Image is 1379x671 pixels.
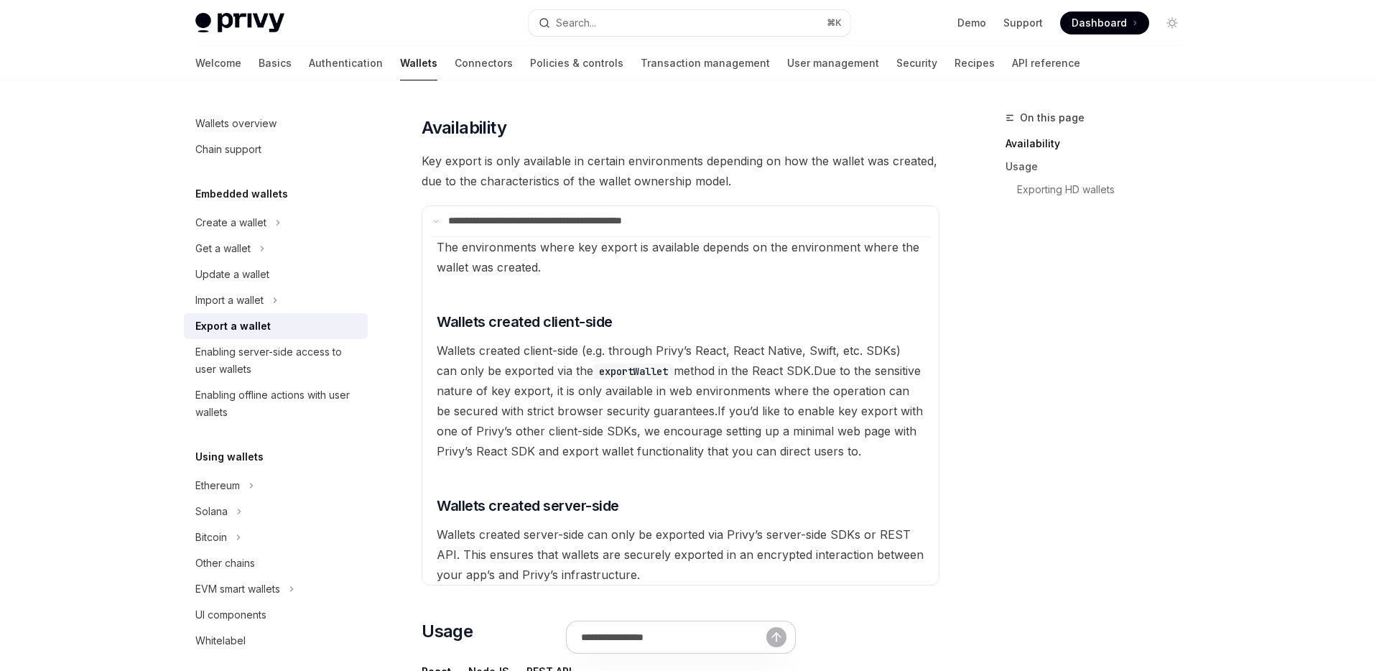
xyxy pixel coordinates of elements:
[184,136,368,162] a: Chain support
[195,606,266,624] div: UI components
[195,343,359,378] div: Enabling server-side access to user wallets
[1020,109,1085,126] span: On this page
[184,550,368,576] a: Other chains
[593,364,674,379] code: exportWallet
[184,111,368,136] a: Wallets overview
[530,46,623,80] a: Policies & controls
[1060,11,1149,34] a: Dashboard
[955,46,995,80] a: Recipes
[184,499,368,524] button: Solana
[1003,16,1043,30] a: Support
[581,621,766,653] input: Ask a question...
[184,339,368,382] a: Enabling server-side access to user wallets
[195,214,266,231] div: Create a wallet
[195,529,227,546] div: Bitcoin
[195,503,228,520] div: Solana
[437,404,923,458] span: If you’d like to enable key export with one of Privy’s other client-side SDKs, we encourage setti...
[437,343,901,378] span: Wallets created client-side (e.g. through Privy’s React, React Native, Swift, etc. SDKs) can only...
[896,46,937,80] a: Security
[1012,46,1080,80] a: API reference
[766,627,786,647] button: Send message
[437,527,924,582] span: Wallets created server-side can only be exported via Privy’s server-side SDKs or REST API. This e...
[195,141,261,158] div: Chain support
[195,555,255,572] div: Other chains
[184,602,368,628] a: UI components
[195,448,264,466] h5: Using wallets
[641,46,770,80] a: Transaction management
[184,473,368,499] button: Ethereum
[400,46,437,80] a: Wallets
[195,477,240,494] div: Ethereum
[184,524,368,550] button: Bitcoin
[1006,178,1195,201] a: Exporting HD wallets
[437,364,921,418] span: Due to the sensitive nature of key export, it is only available in web environments where the ope...
[184,210,368,236] button: Create a wallet
[195,580,280,598] div: EVM smart wallets
[422,151,939,191] span: Key export is only available in certain environments depending on how the wallet was created, due...
[827,17,842,29] span: ⌘ K
[184,628,368,654] a: Whitelabel
[1006,155,1195,178] a: Usage
[556,14,596,32] div: Search...
[437,240,919,274] span: The environments where key export is available depends on the environment where the wallet was cr...
[259,46,292,80] a: Basics
[195,46,241,80] a: Welcome
[1006,132,1195,155] a: Availability
[422,116,506,139] span: Availability
[455,46,513,80] a: Connectors
[529,10,850,36] button: Search...⌘K
[957,16,986,30] a: Demo
[195,387,359,421] div: Enabling offline actions with user wallets
[184,382,368,425] a: Enabling offline actions with user wallets
[195,185,288,203] h5: Embedded wallets
[195,115,277,132] div: Wallets overview
[437,496,619,516] span: Wallets created server-side
[195,266,269,283] div: Update a wallet
[195,240,251,257] div: Get a wallet
[195,632,246,649] div: Whitelabel
[184,287,368,313] button: Import a wallet
[787,46,879,80] a: User management
[309,46,383,80] a: Authentication
[184,313,368,339] a: Export a wallet
[184,576,368,602] button: EVM smart wallets
[184,236,368,262] button: Get a wallet
[437,312,613,332] span: Wallets created client-side
[1161,11,1184,34] button: Toggle dark mode
[1072,16,1127,30] span: Dashboard
[195,318,271,335] div: Export a wallet
[184,262,368,287] a: Update a wallet
[195,292,264,309] div: Import a wallet
[195,13,284,33] img: light logo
